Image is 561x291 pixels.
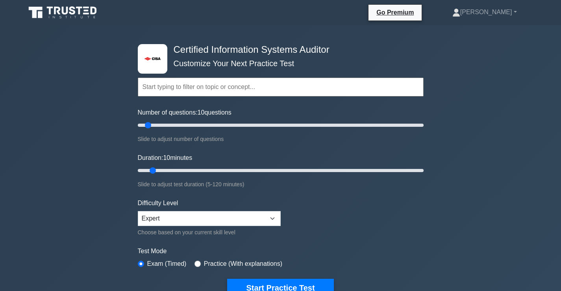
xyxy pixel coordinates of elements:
[138,180,424,189] div: Slide to adjust test duration (5-120 minutes)
[138,198,178,208] label: Difficulty Level
[170,44,385,56] h4: Certified Information Systems Auditor
[198,109,205,116] span: 10
[138,78,424,96] input: Start typing to filter on topic or concept...
[204,259,282,269] label: Practice (With explanations)
[138,153,193,163] label: Duration: minutes
[372,7,418,17] a: Go Premium
[433,4,536,20] a: [PERSON_NAME]
[147,259,187,269] label: Exam (Timed)
[138,228,281,237] div: Choose based on your current skill level
[138,247,424,256] label: Test Mode
[138,134,424,144] div: Slide to adjust number of questions
[138,108,231,117] label: Number of questions: questions
[163,154,170,161] span: 10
